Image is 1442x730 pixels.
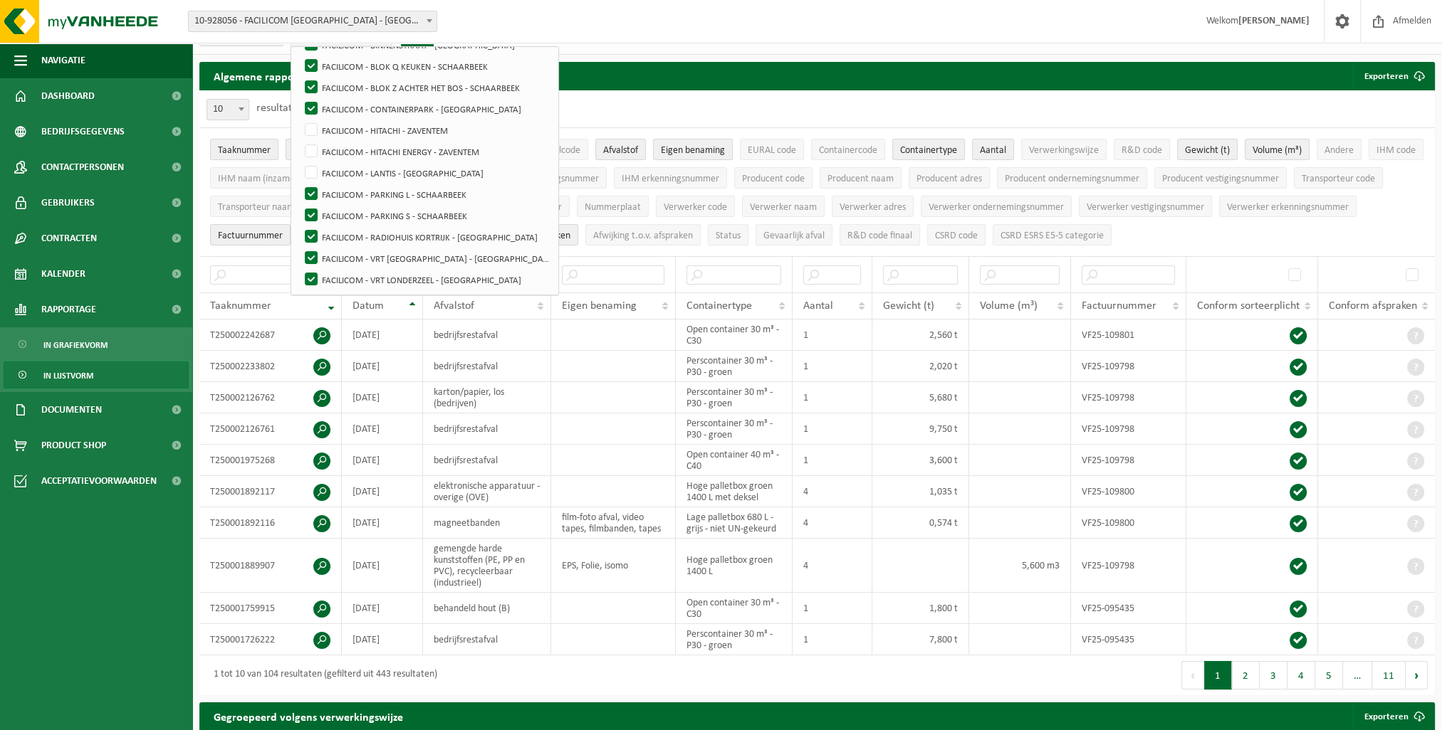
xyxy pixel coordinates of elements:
[342,539,423,593] td: [DATE]
[1114,139,1170,160] button: R&D codeR&amp;D code: Activate to sort
[883,300,934,312] span: Gewicht (t)
[980,300,1038,312] span: Volume (m³)
[734,167,813,189] button: Producent codeProducent code: Activate to sort
[872,445,969,476] td: 3,600 t
[820,167,902,189] button: Producent naamProducent naam: Activate to sort
[708,224,748,245] button: StatusStatus: Activate to sort
[302,162,552,184] label: FACILICOM - LANTIS - [GEOGRAPHIC_DATA]
[207,662,437,688] div: 1 tot 10 van 104 resultaten (gefilterd uit 443 resultaten)
[614,167,727,189] button: IHM erkenningsnummerIHM erkenningsnummer: Activate to sort
[1369,139,1423,160] button: IHM codeIHM code: Activate to sort
[41,43,85,78] span: Navigatie
[1071,413,1186,445] td: VF25-109798
[1197,300,1300,312] span: Conform sorteerplicht
[41,78,95,114] span: Dashboard
[676,624,793,655] td: Perscontainer 30 m³ - P30 - groen
[302,55,552,77] label: FACILICOM - BLOK Q KEUKEN - SCHAARBEEK
[1000,231,1104,241] span: CSRD ESRS E5-5 categorie
[1122,145,1162,156] span: R&D code
[676,507,793,539] td: Lage palletbox 680 L - grijs - niet UN-gekeurd
[622,174,719,184] span: IHM erkenningsnummer
[585,224,701,245] button: Afwijking t.o.v. afsprakenAfwijking t.o.v. afspraken: Activate to sort
[302,184,552,205] label: FACILICOM - PARKING L - SCHAARBEEK
[1071,539,1186,593] td: VF25-109798
[872,319,969,351] td: 2,560 t
[593,231,693,241] span: Afwijking t.o.v. afspraken
[921,196,1072,217] button: Verwerker ondernemingsnummerVerwerker ondernemingsnummer: Activate to sort
[1253,145,1302,156] span: Volume (m³)
[793,382,872,413] td: 1
[423,445,551,476] td: bedrijfsrestafval
[756,224,832,245] button: Gevaarlijk afval : Activate to sort
[793,507,872,539] td: 4
[793,624,872,655] td: 1
[210,300,271,312] span: Taaknummer
[562,300,637,312] span: Eigen benaming
[43,362,93,389] span: In lijstvorm
[927,224,986,245] button: CSRD codeCSRD code: Activate to sort
[218,202,295,213] span: Transporteur naam
[1029,145,1099,156] span: Verwerkingswijze
[4,331,189,358] a: In grafiekvorm
[302,205,552,226] label: FACILICOM - PARKING S - SCHAARBEEK
[935,231,978,241] span: CSRD code
[1302,174,1375,184] span: Transporteur code
[872,476,969,507] td: 1,035 t
[1245,139,1310,160] button: Volume (m³)Volume (m³): Activate to sort
[1181,661,1204,689] button: Previous
[793,593,872,624] td: 1
[256,102,357,114] label: resultaten weergeven
[199,476,342,507] td: T250001892117
[1232,661,1260,689] button: 2
[1325,145,1354,156] span: Andere
[342,413,423,445] td: [DATE]
[1005,174,1139,184] span: Producent ondernemingsnummer
[676,476,793,507] td: Hoge palletbox groen 1400 L met deksel
[653,139,733,160] button: Eigen benamingEigen benaming: Activate to sort
[1329,300,1417,312] span: Conform afspraken
[1177,139,1238,160] button: Gewicht (t)Gewicht (t): Activate to sort
[1376,145,1416,156] span: IHM code
[41,185,95,221] span: Gebruikers
[342,476,423,507] td: [DATE]
[969,539,1071,593] td: 5,600 m3
[1185,145,1230,156] span: Gewicht (t)
[423,593,551,624] td: behandeld hout (B)
[827,174,894,184] span: Producent naam
[577,196,649,217] button: NummerplaatNummerplaat: Activate to sort
[664,202,727,213] span: Verwerker code
[811,139,885,160] button: ContainercodeContainercode: Activate to sort
[302,77,552,98] label: FACILICOM - BLOK Z ACHTER HET BOS - SCHAARBEEK
[207,99,249,120] span: 10
[423,351,551,382] td: bedrijfsrestafval
[676,351,793,382] td: Perscontainer 30 m³ - P30 - groen
[199,702,417,730] h2: Gegroepeerd volgens verwerkingswijze
[342,624,423,655] td: [DATE]
[676,413,793,445] td: Perscontainer 30 m³ - P30 - groen
[793,413,872,445] td: 1
[661,145,725,156] span: Eigen benaming
[199,382,342,413] td: T250002126762
[302,248,552,269] label: FACILICOM - VRT [GEOGRAPHIC_DATA] - [GEOGRAPHIC_DATA]
[302,226,552,248] label: FACILICOM - RADIOHUIS KORTRIJK - [GEOGRAPHIC_DATA]
[4,361,189,388] a: In lijstvorm
[1238,16,1310,26] strong: [PERSON_NAME]
[1372,661,1406,689] button: 11
[302,269,552,290] label: FACILICOM - VRT LONDERZEEL - [GEOGRAPHIC_DATA]
[199,445,342,476] td: T250001975268
[793,351,872,382] td: 1
[199,624,342,655] td: T250001726222
[551,539,676,593] td: EPS, Folie, isomo
[1154,167,1287,189] button: Producent vestigingsnummerProducent vestigingsnummer: Activate to sort
[423,624,551,655] td: bedrijfsrestafval
[763,231,825,241] span: Gevaarlijk afval
[676,593,793,624] td: Open container 30 m³ - C30
[41,292,96,327] span: Rapportage
[847,231,912,241] span: R&D code finaal
[342,593,423,624] td: [DATE]
[41,256,85,292] span: Kalender
[199,351,342,382] td: T250002233802
[423,382,551,413] td: karton/papier, los (bedrijven)
[819,145,877,156] span: Containercode
[716,231,741,241] span: Status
